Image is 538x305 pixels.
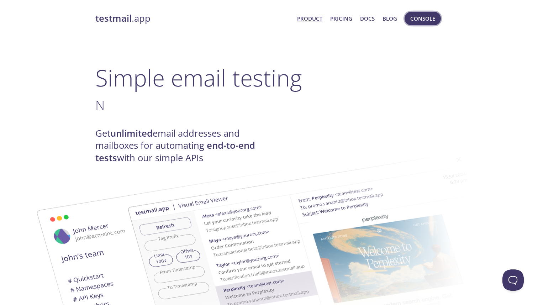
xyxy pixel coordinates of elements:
a: Blog [383,14,397,23]
h4: Get email addresses and mailboxes for automating with our simple APIs [95,127,269,164]
button: Console [405,12,441,25]
strong: end-to-end tests [95,139,255,164]
span: Console [410,14,435,23]
a: Docs [360,14,375,23]
strong: testmail [95,12,132,25]
h1: Simple email testing [95,64,443,91]
a: Product [297,14,322,23]
strong: unlimited [110,127,153,140]
a: Pricing [330,14,352,23]
a: testmail.app [95,12,291,25]
iframe: Help Scout Beacon - Open [502,269,524,291]
span: N [95,96,105,114]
